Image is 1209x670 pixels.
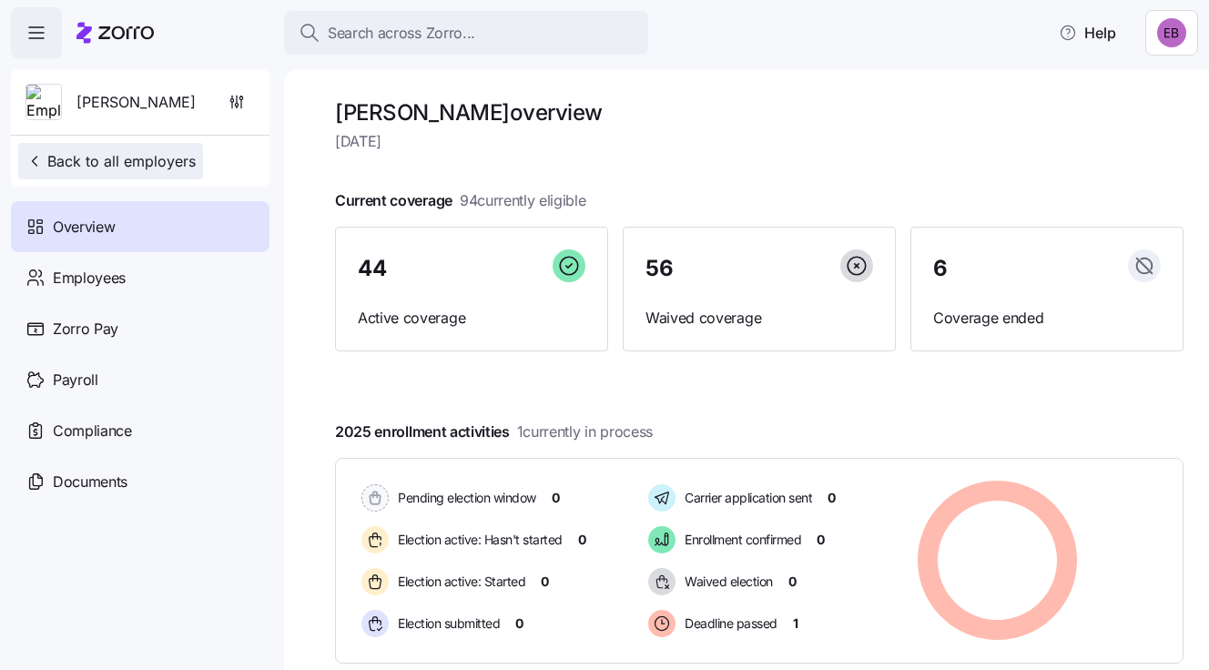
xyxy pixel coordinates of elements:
a: Documents [11,456,269,507]
span: Active coverage [358,307,585,330]
span: Compliance [53,420,132,442]
span: [DATE] [335,130,1184,153]
a: Payroll [11,354,269,405]
span: Payroll [53,369,98,391]
a: Overview [11,201,269,252]
span: 44 [358,258,386,279]
span: Employees [53,267,126,289]
button: Help [1044,15,1131,51]
a: Zorro Pay [11,303,269,354]
span: Election active: Started [392,573,525,591]
h1: [PERSON_NAME] overview [335,98,1184,127]
span: Waived coverage [645,307,873,330]
img: e893a1d701ecdfe11b8faa3453cd5ce7 [1157,18,1186,47]
span: Documents [53,471,127,493]
span: Current coverage [335,189,586,212]
span: Enrollment confirmed [679,531,801,549]
img: Employer logo [26,85,61,121]
span: Coverage ended [933,307,1161,330]
span: Deadline passed [679,614,777,633]
span: 2025 enrollment activities [335,421,653,443]
a: Employees [11,252,269,303]
span: Help [1059,22,1116,44]
span: 0 [515,614,523,633]
span: 0 [578,531,586,549]
button: Back to all employers [18,143,203,179]
span: [PERSON_NAME] [76,91,196,114]
span: 0 [788,573,797,591]
span: 0 [828,489,836,507]
a: Compliance [11,405,269,456]
span: Waived election [679,573,773,591]
span: Election active: Hasn't started [392,531,563,549]
span: Search across Zorro... [328,22,475,45]
span: 1 currently in process [517,421,653,443]
span: 0 [552,489,560,507]
span: 94 currently eligible [460,189,586,212]
span: 1 [793,614,798,633]
span: 56 [645,258,673,279]
span: 0 [817,531,825,549]
span: Election submitted [392,614,500,633]
span: Zorro Pay [53,318,118,340]
span: Overview [53,216,115,239]
span: Back to all employers [25,150,196,172]
span: 0 [541,573,549,591]
span: Pending election window [392,489,536,507]
span: Carrier application sent [679,489,812,507]
button: Search across Zorro... [284,11,648,55]
span: 6 [933,258,948,279]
